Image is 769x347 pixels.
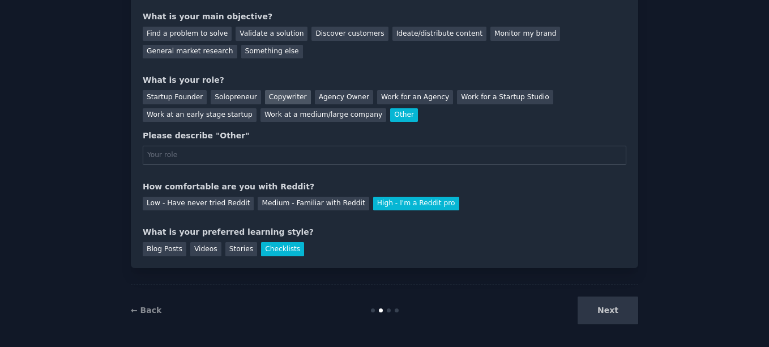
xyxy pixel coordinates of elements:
[143,74,626,86] div: What is your role?
[258,197,369,211] div: Medium - Familiar with Reddit
[261,242,304,256] div: Checklists
[377,90,453,104] div: Work for an Agency
[143,90,207,104] div: Startup Founder
[311,27,388,41] div: Discover customers
[373,197,459,211] div: High - I'm a Reddit pro
[143,45,237,59] div: General market research
[143,11,626,23] div: What is your main objective?
[143,27,232,41] div: Find a problem to solve
[143,181,626,193] div: How comfortable are you with Reddit?
[131,306,161,315] a: ← Back
[143,130,626,142] div: Please describe "Other"
[143,146,626,165] input: Your role
[211,90,260,104] div: Solopreneur
[490,27,560,41] div: Monitor my brand
[457,90,553,104] div: Work for a Startup Studio
[315,90,373,104] div: Agency Owner
[241,45,303,59] div: Something else
[236,27,307,41] div: Validate a solution
[143,197,254,211] div: Low - Have never tried Reddit
[392,27,486,41] div: Ideate/distribute content
[390,108,418,122] div: Other
[143,242,186,256] div: Blog Posts
[260,108,386,122] div: Work at a medium/large company
[225,242,257,256] div: Stories
[265,90,311,104] div: Copywriter
[190,242,221,256] div: Videos
[143,226,626,238] div: What is your preferred learning style?
[143,108,257,122] div: Work at an early stage startup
